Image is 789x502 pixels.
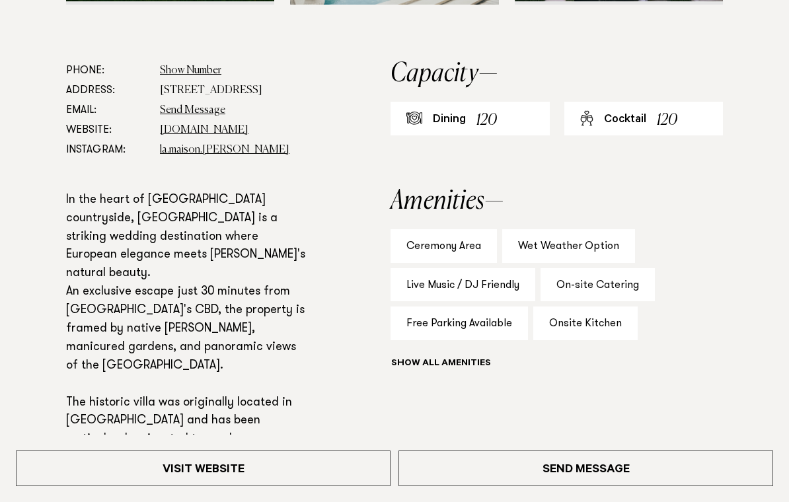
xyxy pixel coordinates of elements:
div: 120 [476,108,497,133]
div: Free Parking Available [391,306,528,340]
h2: Capacity [391,61,723,87]
a: Show Number [160,65,221,76]
dt: Website: [66,120,149,140]
dt: Address: [66,81,149,100]
a: la.maison.[PERSON_NAME] [160,145,289,155]
dd: [STREET_ADDRESS] [160,81,305,100]
dt: Phone: [66,61,149,81]
div: Dining [433,112,466,128]
div: Wet Weather Option [502,229,635,263]
div: Live Music / DJ Friendly [391,268,535,302]
div: 120 [657,108,677,133]
a: Visit Website [16,450,391,486]
a: Send Message [398,450,773,486]
div: Ceremony Area [391,229,497,263]
div: On-site Catering [541,268,655,302]
a: Send Message [160,105,225,116]
div: Cocktail [604,112,646,128]
a: [DOMAIN_NAME] [160,125,248,135]
h2: Amenities [391,188,723,215]
div: Onsite Kitchen [533,306,638,340]
dt: Email: [66,100,149,120]
dt: Instagram: [66,140,149,160]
